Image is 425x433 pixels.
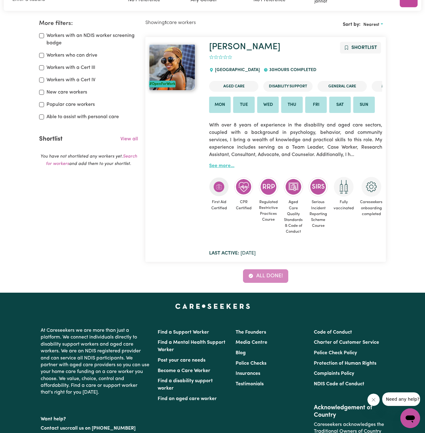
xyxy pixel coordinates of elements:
span: Nearest [363,22,379,27]
span: Regulated Restrictive Practices Course [258,197,278,225]
li: Available on Mon [209,97,231,113]
a: Code of Conduct [314,330,352,335]
a: Contact us [41,426,65,431]
h2: More filters: [39,20,138,27]
img: CS Academy: Serious Incident Reporting Scheme course completed [308,177,328,197]
label: Able to assist with personal care [47,113,119,121]
h2: Shortlist [39,135,63,143]
p: Want help? [41,413,150,423]
li: Available on Wed [257,97,279,113]
li: General Care [318,81,367,92]
a: call us on [PHONE_NUMBER] [70,426,136,431]
div: add rating by typing an integer from 0 to 5 or pressing arrow keys [209,54,232,61]
span: First Aid Certified [209,197,229,213]
iframe: Close message [367,394,380,406]
b: Last active: [209,251,239,256]
li: Available on Sun [353,97,375,113]
span: Shortlist [351,45,377,50]
iframe: Message from company [382,392,420,406]
a: Police Check Policy [314,351,357,355]
a: Become a Care Worker [158,368,210,373]
h2: Showing care workers [145,20,266,26]
iframe: Button to launch messaging window [400,408,420,428]
p: With over 8 years of experience in the disability and aged care sectors, coupled with a backgroun... [209,118,382,162]
em: You have not shortlisted any workers yet. and add them to your shortlist. [40,154,137,166]
a: Testimonials [236,382,264,387]
a: See more... [209,163,234,168]
span: Fully vaccinated [333,197,354,213]
li: Disability Support [263,81,313,92]
a: Protection of Human Rights [314,361,376,366]
span: Aged Care Quality Standards & Code of Conduct [283,197,303,237]
a: View all [120,137,138,142]
a: Complaints Policy [314,371,354,376]
a: Police Checks [236,361,266,366]
label: Workers with a Cert IV [47,76,95,84]
p: At Careseekers we are more than just a platform. We connect individuals directly to disability su... [41,325,150,399]
img: CS Academy: Aged Care Quality Standards & Code of Conduct course completed [284,177,303,197]
img: Care and support worker has completed CPR Certification [234,177,253,197]
a: Careseekers home page [175,304,250,309]
span: Serious Incident Reporting Scheme Course [308,197,328,231]
h2: Acknowledgement of Country [314,404,384,419]
img: CS Academy: Careseekers Onboarding course completed [362,177,381,197]
a: Blog [236,351,246,355]
li: Available on Thu [281,97,303,113]
img: Care and support worker has completed First Aid Certification [209,177,229,197]
span: Careseekers onboarding completed [359,197,383,219]
button: Add to shortlist [340,42,381,54]
a: Jannat Masembe #OpenForWork [149,44,202,90]
a: Insurances [236,371,260,376]
div: [GEOGRAPHIC_DATA] [209,62,263,78]
a: [PERSON_NAME] [209,42,280,51]
li: Mental Health [372,81,421,92]
label: Popular care workers [47,101,95,108]
span: [DATE] [209,251,256,256]
a: NDIS Code of Conduct [314,382,364,387]
a: The Founders [236,330,266,335]
a: Find a Support Worker [158,330,209,335]
label: Workers with a Cert III [47,64,95,71]
label: Workers who can drive [47,52,97,59]
button: Sort search results [361,20,386,30]
img: View Jannat Masembe 's profile [149,44,195,90]
a: Charter of Customer Service [314,340,379,345]
li: Aged Care [209,81,258,92]
label: New care workers [47,89,87,96]
li: Available on Fri [305,97,327,113]
a: Find a Mental Health Support Worker [158,340,225,352]
label: Workers with an NDIS worker screening badge [47,32,138,47]
div: 30 hours completed [264,62,320,78]
img: CS Academy: Regulated Restrictive Practices course completed [259,177,278,196]
li: Available on Tue [233,97,255,113]
a: Media Centre [236,340,267,345]
a: Find an aged care worker [158,396,217,401]
a: Find a disability support worker [158,379,213,391]
a: Post your care needs [158,358,205,363]
img: Care and support worker has received 2 doses of COVID-19 vaccine [334,177,354,197]
span: Sort by: [343,22,361,27]
div: #OpenForWork [149,81,176,87]
b: 1 [165,20,167,25]
span: CPR Certified [234,197,253,213]
li: Available on Sat [329,97,351,113]
a: Search for workers [46,154,137,166]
